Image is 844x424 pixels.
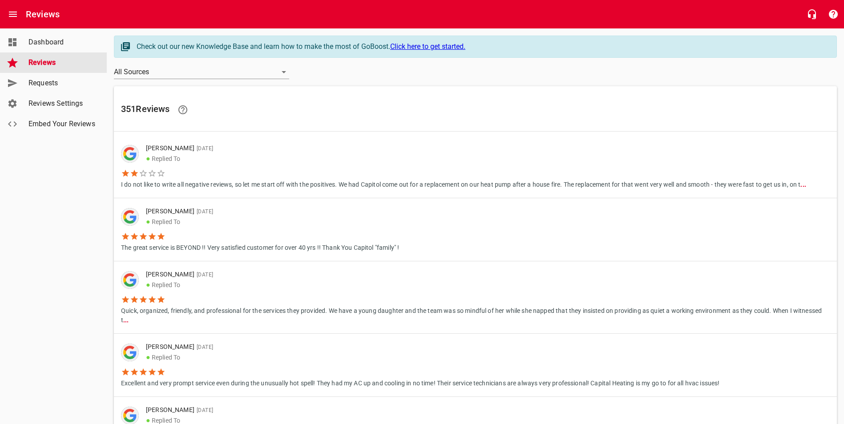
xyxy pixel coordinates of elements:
[123,316,129,324] b: ...
[146,153,799,164] p: Replied To
[28,57,96,68] span: Reviews
[801,4,823,25] button: Live Chat
[121,304,830,325] p: Quick, organized, friendly, and professional for the services they provided. We have a young daug...
[121,271,139,289] div: Google
[121,208,139,226] div: Google
[146,270,823,280] p: [PERSON_NAME]
[194,344,213,350] span: [DATE]
[146,280,823,290] p: Replied To
[146,144,799,153] p: [PERSON_NAME]
[146,207,392,216] p: [PERSON_NAME]
[194,145,213,152] span: [DATE]
[2,4,24,25] button: Open drawer
[114,198,837,261] a: [PERSON_NAME][DATE]●Replied ToThe great service is BEYOND !! Very satisfied customer for over 40 ...
[146,405,650,415] p: [PERSON_NAME]
[121,99,830,120] h6: 351 Review s
[146,342,713,352] p: [PERSON_NAME]
[28,119,96,129] span: Embed Your Reviews
[28,37,96,48] span: Dashboard
[390,42,465,51] a: Click here to get started.
[172,99,194,120] a: Learn facts about why reviews are important
[146,154,150,163] span: ●
[114,334,837,396] a: [PERSON_NAME][DATE]●Replied ToExcellent and very prompt service even during the unusually hot spe...
[28,78,96,88] span: Requests
[146,216,392,227] p: Replied To
[137,41,828,52] div: Check out our new Knowledge Base and learn how to make the most of GoBoost.
[121,271,139,289] img: google-dark.png
[823,4,844,25] button: Support Portal
[121,208,139,226] img: google-dark.png
[194,272,213,278] span: [DATE]
[121,178,806,189] p: I do not like to write all negative reviews, so let me start off with the positives. We had Capit...
[121,344,139,361] div: Google
[26,7,60,21] h6: Reviews
[800,181,806,188] b: ...
[146,352,713,363] p: Replied To
[146,217,150,226] span: ●
[114,261,837,333] a: [PERSON_NAME][DATE]●Replied ToQuick, organized, friendly, and professional for the services they ...
[121,376,720,388] p: Excellent and very prompt service even during the unusually hot spell! They had my AC up and cool...
[114,65,289,79] div: All Sources
[146,353,150,361] span: ●
[121,145,139,163] img: google-dark.png
[194,407,213,413] span: [DATE]
[194,208,213,215] span: [DATE]
[114,135,837,198] a: [PERSON_NAME][DATE]●Replied ToI do not like to write all negative reviews, so let me start off wi...
[146,280,150,289] span: ●
[121,344,139,361] img: google-dark.png
[121,145,139,163] div: Google
[121,241,399,252] p: The great service is BEYOND !! Very satisfied customer for over 40 yrs !! Thank You Capitol "fami...
[28,98,96,109] span: Reviews Settings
